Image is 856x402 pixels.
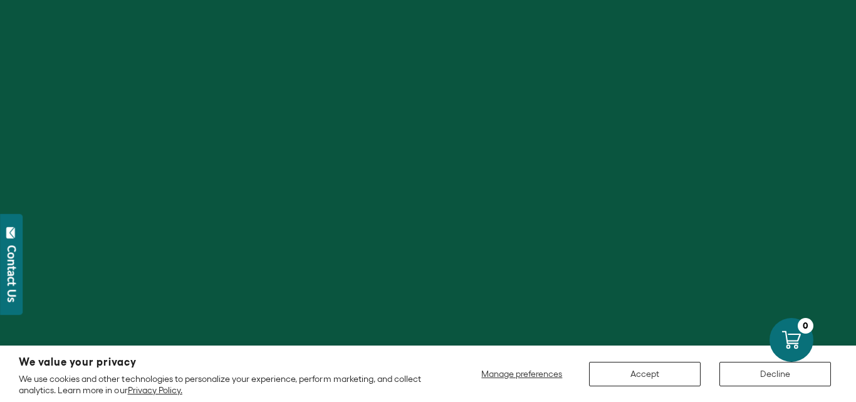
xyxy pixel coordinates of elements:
[19,373,433,396] p: We use cookies and other technologies to personalize your experience, perform marketing, and coll...
[481,369,562,379] span: Manage preferences
[719,362,831,386] button: Decline
[6,245,18,302] div: Contact Us
[19,357,433,368] h2: We value your privacy
[128,385,182,395] a: Privacy Policy.
[589,362,701,386] button: Accept
[798,318,813,334] div: 0
[474,362,570,386] button: Manage preferences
